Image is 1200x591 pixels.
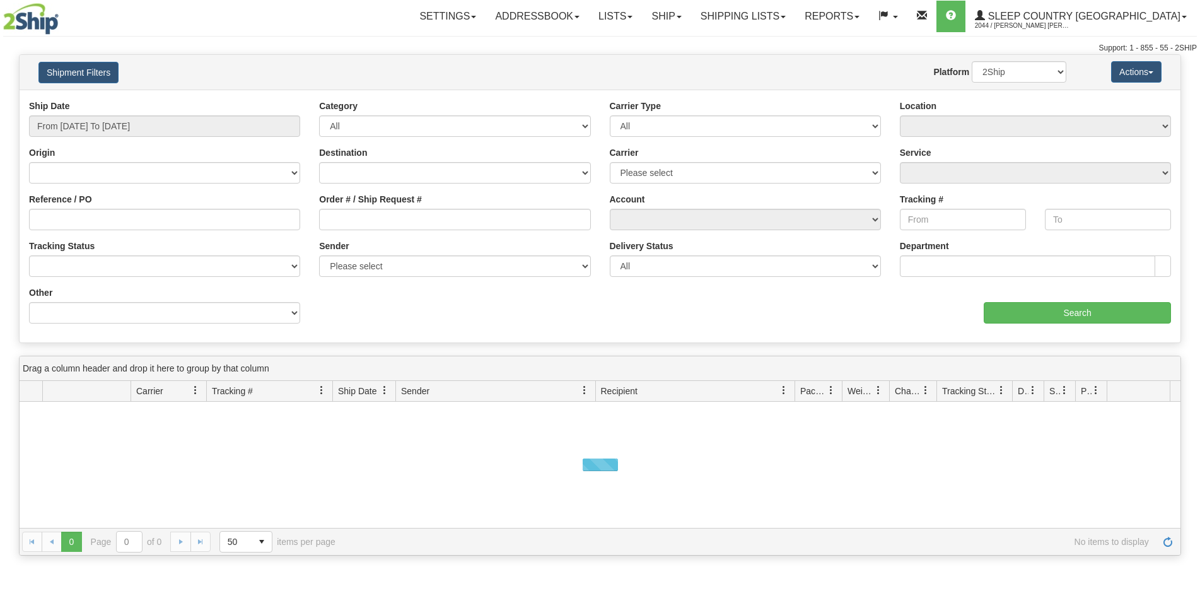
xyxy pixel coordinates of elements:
span: Shipment Issues [1049,385,1060,397]
a: Pickup Status filter column settings [1085,380,1107,401]
div: Support: 1 - 855 - 55 - 2SHIP [3,43,1197,54]
span: Sleep Country [GEOGRAPHIC_DATA] [985,11,1180,21]
label: Ship Date [29,100,70,112]
label: Location [900,100,936,112]
button: Actions [1111,61,1162,83]
input: From [900,209,1026,230]
img: logo2044.jpg [3,3,59,35]
div: grid grouping header [20,356,1180,381]
label: Service [900,146,931,159]
button: Shipment Filters [38,62,119,83]
label: Order # / Ship Request # [319,193,422,206]
a: Carrier filter column settings [185,380,206,401]
a: Charge filter column settings [915,380,936,401]
a: Delivery Status filter column settings [1022,380,1044,401]
a: Weight filter column settings [868,380,889,401]
a: Refresh [1158,532,1178,552]
span: select [252,532,272,552]
span: Packages [800,385,827,397]
span: Page sizes drop down [219,531,272,553]
span: Tracking # [212,385,253,397]
span: No items to display [353,537,1149,547]
span: Ship Date [338,385,376,397]
span: Recipient [601,385,638,397]
span: Weight [848,385,874,397]
a: Shipping lists [691,1,795,32]
span: Tracking Status [942,385,997,397]
label: Department [900,240,949,252]
a: Lists [589,1,642,32]
span: Page 0 [61,532,81,552]
span: Delivery Status [1018,385,1028,397]
a: Sender filter column settings [574,380,595,401]
a: Tracking # filter column settings [311,380,332,401]
label: Account [610,193,645,206]
a: Recipient filter column settings [773,380,795,401]
a: Addressbook [486,1,589,32]
input: To [1045,209,1171,230]
label: Category [319,100,358,112]
span: Carrier [136,385,163,397]
label: Tracking Status [29,240,95,252]
label: Origin [29,146,55,159]
label: Reference / PO [29,193,92,206]
a: Sleep Country [GEOGRAPHIC_DATA] 2044 / [PERSON_NAME] [PERSON_NAME] [965,1,1196,32]
a: Shipment Issues filter column settings [1054,380,1075,401]
label: Platform [933,66,969,78]
label: Sender [319,240,349,252]
a: Settings [410,1,486,32]
span: items per page [219,531,335,553]
iframe: chat widget [1171,231,1199,360]
a: Ship [642,1,690,32]
label: Carrier [610,146,639,159]
span: 2044 / [PERSON_NAME] [PERSON_NAME] [975,20,1069,32]
span: Charge [895,385,921,397]
a: Tracking Status filter column settings [991,380,1012,401]
a: Packages filter column settings [820,380,842,401]
label: Tracking # [900,193,943,206]
a: Reports [795,1,869,32]
span: Page of 0 [91,531,162,553]
a: Ship Date filter column settings [374,380,395,401]
label: Other [29,286,52,299]
label: Delivery Status [610,240,673,252]
span: Sender [401,385,429,397]
label: Destination [319,146,367,159]
span: 50 [228,535,244,548]
input: Search [984,302,1171,324]
label: Carrier Type [610,100,661,112]
span: Pickup Status [1081,385,1092,397]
